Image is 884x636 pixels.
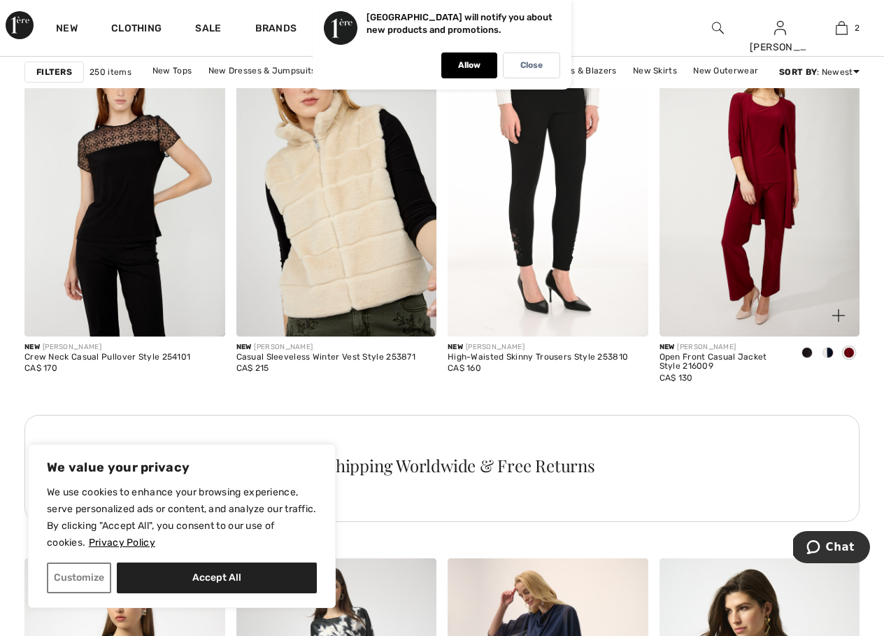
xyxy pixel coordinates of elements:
span: CA$ 170 [24,363,57,373]
strong: Sort By [779,67,817,77]
strong: Filters [36,66,72,78]
span: CA$ 160 [448,363,481,373]
span: New [24,343,40,351]
div: Casual Sleeveless Winter Vest Style 253871 [236,353,416,362]
a: Clothing [111,22,162,37]
span: New [660,343,675,351]
span: CA$ 215 [236,363,269,373]
img: My Bag [836,20,848,36]
span: CA$ 130 [660,373,693,383]
span: 2 [855,22,860,34]
div: Open Front Casual Jacket Style 216009 [660,353,786,372]
a: Sale [195,22,221,37]
iframe: Opens a widget where you can chat to one of our agents [793,531,870,566]
p: Close [520,60,543,71]
a: Brands [255,22,297,37]
div: Black [797,342,818,365]
a: Privacy Policy [88,536,156,549]
button: Accept All [117,563,317,593]
div: Midnight [818,342,839,365]
div: : Newest [779,66,860,78]
p: [GEOGRAPHIC_DATA] will notify you about new products and promotions. [366,12,552,35]
a: New Dresses & Jumpsuits [201,62,323,80]
div: Cabernet [839,342,860,365]
img: 1ère Avenue [6,11,34,39]
div: [PERSON_NAME] [750,40,810,55]
span: 250 items [90,66,131,78]
div: Free Shipping Worldwide & Free Returns [42,457,842,474]
img: High-Waisted Skinny Trousers Style 253810. Black [448,36,648,337]
a: Open Front Casual Jacket Style 216009. Cabernet [660,36,860,337]
img: plus_v2.svg [832,309,845,322]
div: We value your privacy [28,444,336,608]
a: New Skirts [626,62,684,80]
div: [PERSON_NAME] [660,342,786,353]
div: [PERSON_NAME] [24,342,190,353]
p: Allow [458,60,480,71]
div: [PERSON_NAME] [236,342,416,353]
a: 2 [812,20,872,36]
a: New Outerwear [686,62,765,80]
p: We value your privacy [47,459,317,476]
a: New Tops [145,62,199,80]
p: We use cookies to enhance your browsing experience, serve personalized ads or content, and analyz... [47,484,317,551]
div: Crew Neck Casual Pullover Style 254101 [24,353,190,362]
span: New [236,343,252,351]
a: New [56,22,78,37]
img: search the website [712,20,724,36]
button: Customize [47,563,111,593]
span: New [448,343,463,351]
img: Crew Neck Casual Pullover Style 254101. Black [24,36,225,337]
div: High-Waisted Skinny Trousers Style 253810 [448,353,628,362]
a: Sign In [774,21,786,34]
div: [PERSON_NAME] [448,342,628,353]
img: My Info [774,20,786,36]
img: Casual Sleeveless Winter Vest Style 253871. Champagne [236,36,437,337]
